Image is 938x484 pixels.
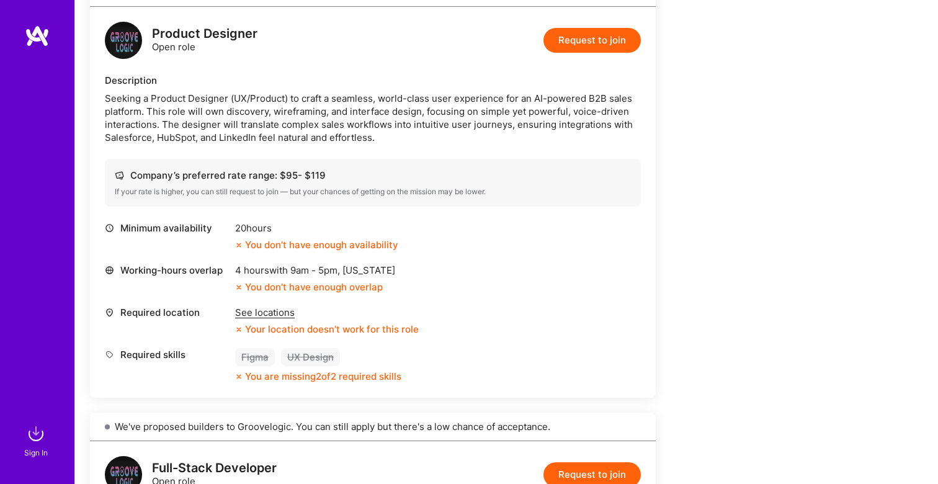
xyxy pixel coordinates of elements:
div: Required skills [105,348,229,361]
div: You don’t have enough overlap [235,280,383,294]
div: Company’s preferred rate range: $ 95 - $ 119 [115,169,631,182]
div: You are missing 2 of 2 required skills [245,370,401,383]
div: Sign In [24,446,48,459]
div: Required location [105,306,229,319]
img: logo [105,22,142,59]
i: icon CloseOrange [235,373,243,380]
div: Seeking a Product Designer (UX/Product) to craft a seamless, world-class user experience for an A... [105,92,641,144]
div: See locations [235,306,419,319]
div: Description [105,74,641,87]
a: sign inSign In [26,421,48,459]
div: Full-Stack Developer [152,462,277,475]
i: icon Tag [105,350,114,359]
img: sign in [24,421,48,446]
button: Request to join [543,28,641,53]
i: icon World [105,266,114,275]
img: logo [25,25,50,47]
i: icon Cash [115,171,124,180]
div: Figma [235,348,275,366]
div: Your location doesn’t work for this role [235,323,419,336]
div: Product Designer [152,27,257,40]
i: icon CloseOrange [235,284,243,291]
div: 20 hours [235,222,398,235]
div: We've proposed builders to Groovelogic. You can still apply but there's a low chance of acceptance. [90,413,656,441]
i: icon CloseOrange [235,326,243,333]
i: icon Clock [105,223,114,233]
div: UX Design [281,348,340,366]
span: 9am - 5pm , [288,264,342,276]
div: Open role [152,27,257,53]
div: Working-hours overlap [105,264,229,277]
div: If your rate is higher, you can still request to join — but your chances of getting on the missio... [115,187,631,197]
i: icon CloseOrange [235,241,243,249]
div: You don’t have enough availability [235,238,398,251]
div: 4 hours with [US_STATE] [235,264,395,277]
i: icon Location [105,308,114,317]
div: Minimum availability [105,222,229,235]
